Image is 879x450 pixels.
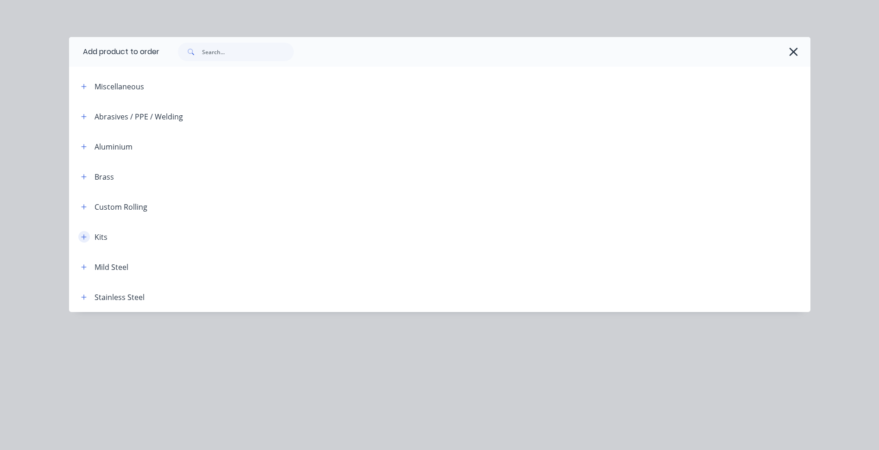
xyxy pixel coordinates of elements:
[95,81,144,92] div: Miscellaneous
[95,262,128,273] div: Mild Steel
[95,111,183,122] div: Abrasives / PPE / Welding
[202,43,294,61] input: Search...
[95,201,147,212] div: Custom Rolling
[95,292,145,303] div: Stainless Steel
[95,171,114,182] div: Brass
[95,231,108,243] div: Kits
[69,37,159,67] div: Add product to order
[95,141,133,152] div: Aluminium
